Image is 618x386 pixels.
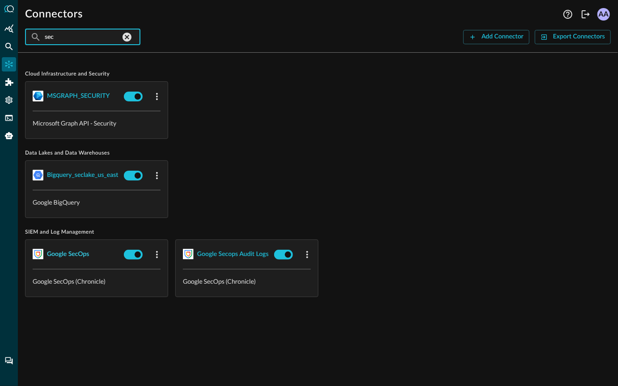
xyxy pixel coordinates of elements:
p: Google SecOps (Chronicle) [33,277,161,286]
img: GoogleSecOps.svg [183,249,194,260]
p: Microsoft Graph API - Security [33,118,161,128]
span: Cloud Infrastructure and Security [25,71,611,78]
button: Google Secops Audit Logs [197,247,269,261]
img: MicrosoftGraph.svg [33,91,43,101]
button: bigquery_seclake_us_east [47,168,118,182]
div: Summary Insights [2,21,16,36]
button: Add Connector [463,30,529,44]
button: clear connection search [120,30,134,44]
div: Addons [2,75,17,89]
button: Logout [579,7,593,21]
span: SIEM and Log Management [25,229,611,236]
button: MSGRAPH_SECURITY [47,89,110,103]
div: FSQL [2,111,16,125]
div: Federated Search [2,39,16,54]
div: Settings [2,93,16,107]
div: Query Agent [2,129,16,143]
div: Connectors [2,57,16,71]
div: Google SecOps [47,249,89,260]
button: Google SecOps [47,247,89,261]
span: Data Lakes and Data Warehouses [25,150,611,157]
h1: Connectors [25,7,83,21]
div: Export Connectors [553,31,605,42]
button: Export Connectors [535,30,611,44]
div: bigquery_seclake_us_east [47,170,118,181]
div: Google Secops Audit Logs [197,249,269,260]
div: Chat [2,354,16,368]
img: GoogleSecOps.svg [33,249,43,260]
input: Search [45,29,120,45]
div: AA [597,8,610,21]
div: Add Connector [482,31,524,42]
p: Google SecOps (Chronicle) [183,277,311,286]
p: Google BigQuery [33,197,161,207]
img: GoogleBigQuery.svg [33,170,43,180]
button: Help [561,7,575,21]
div: MSGRAPH_SECURITY [47,91,110,102]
